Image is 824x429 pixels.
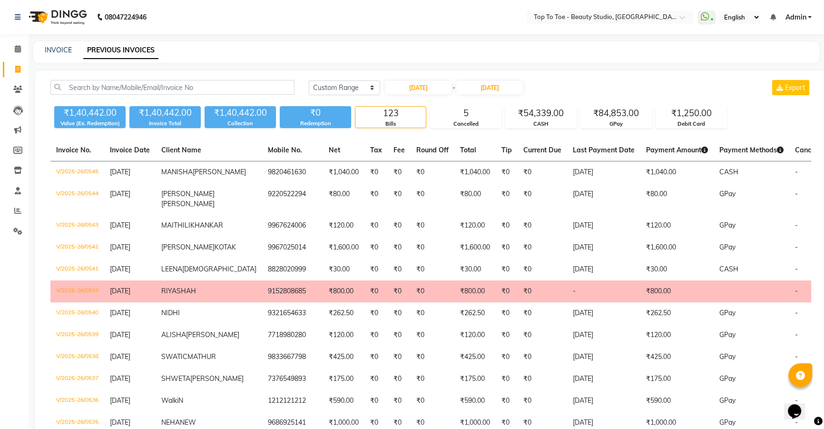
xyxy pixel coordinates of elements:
td: ₹120.00 [640,324,714,346]
td: [DATE] [567,215,640,237]
td: ₹0 [411,161,454,184]
td: ₹0 [364,302,388,324]
td: [DATE] [567,259,640,280]
span: GPay [719,396,736,405]
td: ₹0 [411,215,454,237]
td: ₹0 [518,259,567,280]
span: Tip [501,146,512,154]
span: Last Payment Date [573,146,635,154]
span: - [795,221,798,229]
td: ₹425.00 [640,346,714,368]
span: Net [329,146,340,154]
td: 9321654633 [262,302,323,324]
span: KHANKAR [190,221,223,229]
span: [PERSON_NAME] [161,190,215,198]
td: ₹175.00 [640,368,714,390]
td: 7718980280 [262,324,323,346]
div: ₹1,250.00 [656,107,726,120]
td: ₹0 [388,346,411,368]
td: ₹800.00 [640,280,714,302]
td: ₹590.00 [323,390,364,412]
span: GPay [719,374,736,383]
td: ₹0 [364,324,388,346]
td: ₹80.00 [454,183,496,215]
td: - [567,280,640,302]
div: Debit Card [656,120,726,128]
span: CMATHUR [183,352,216,361]
span: Admin [785,12,806,22]
span: Invoice No. [56,146,91,154]
td: ₹0 [364,161,388,184]
td: ₹30.00 [640,259,714,280]
td: ₹0 [388,161,411,184]
span: [DATE] [110,243,130,251]
td: ₹0 [518,346,567,368]
td: [DATE] [567,368,640,390]
td: ₹0 [364,390,388,412]
td: ₹80.00 [323,183,364,215]
span: Walk [161,396,177,405]
span: Fee [393,146,405,154]
span: - [795,287,798,295]
span: SHWETA [161,374,190,383]
div: Redemption [280,120,351,128]
span: CASH [719,265,738,273]
td: ₹0 [411,390,454,412]
span: GPay [719,352,736,361]
span: NEW [180,418,196,427]
td: ₹0 [388,215,411,237]
span: SWATI [161,352,183,361]
span: GPay [719,221,736,229]
td: ₹590.00 [640,390,714,412]
span: [DATE] [110,352,130,361]
td: ₹0 [496,183,518,215]
td: [DATE] [567,237,640,259]
td: ₹0 [496,280,518,302]
span: GPay [719,190,736,198]
div: Collection [205,120,276,128]
span: iN [177,396,183,405]
td: ₹425.00 [323,346,364,368]
div: Bills [355,120,426,128]
span: GPay [719,243,736,251]
span: Payment Methods [719,146,784,154]
td: ₹120.00 [454,324,496,346]
td: ₹0 [364,237,388,259]
td: ₹800.00 [323,280,364,302]
td: ₹120.00 [454,215,496,237]
td: ₹0 [364,183,388,215]
span: [DATE] [110,374,130,383]
td: [DATE] [567,346,640,368]
span: SHAH [177,287,196,295]
td: ₹120.00 [323,324,364,346]
div: ₹0 [280,106,351,120]
span: - [795,309,798,317]
td: ₹0 [388,324,411,346]
span: - [795,243,798,251]
td: ₹0 [496,215,518,237]
span: LEENA [161,265,182,273]
td: ₹0 [388,368,411,390]
td: 9152808685 [262,280,323,302]
span: [DATE] [110,190,130,198]
td: [DATE] [567,390,640,412]
span: [DATE] [110,168,130,176]
div: Value (Ex. Redemption) [54,120,126,128]
span: Total [460,146,476,154]
td: ₹262.50 [454,302,496,324]
input: Start Date [385,81,451,94]
span: NEHA [161,418,180,427]
div: ₹1,40,442.00 [205,106,276,120]
span: - [795,330,798,339]
input: End Date [456,81,523,94]
td: ₹0 [388,302,411,324]
b: 08047224946 [105,4,147,30]
td: ₹1,600.00 [454,237,496,259]
td: V/2025-26/0541 [50,259,104,280]
span: [DATE] [110,287,130,295]
td: ₹1,600.00 [323,237,364,259]
td: ₹0 [411,346,454,368]
td: ₹0 [364,346,388,368]
a: INVOICE [45,46,72,54]
span: - [795,265,798,273]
